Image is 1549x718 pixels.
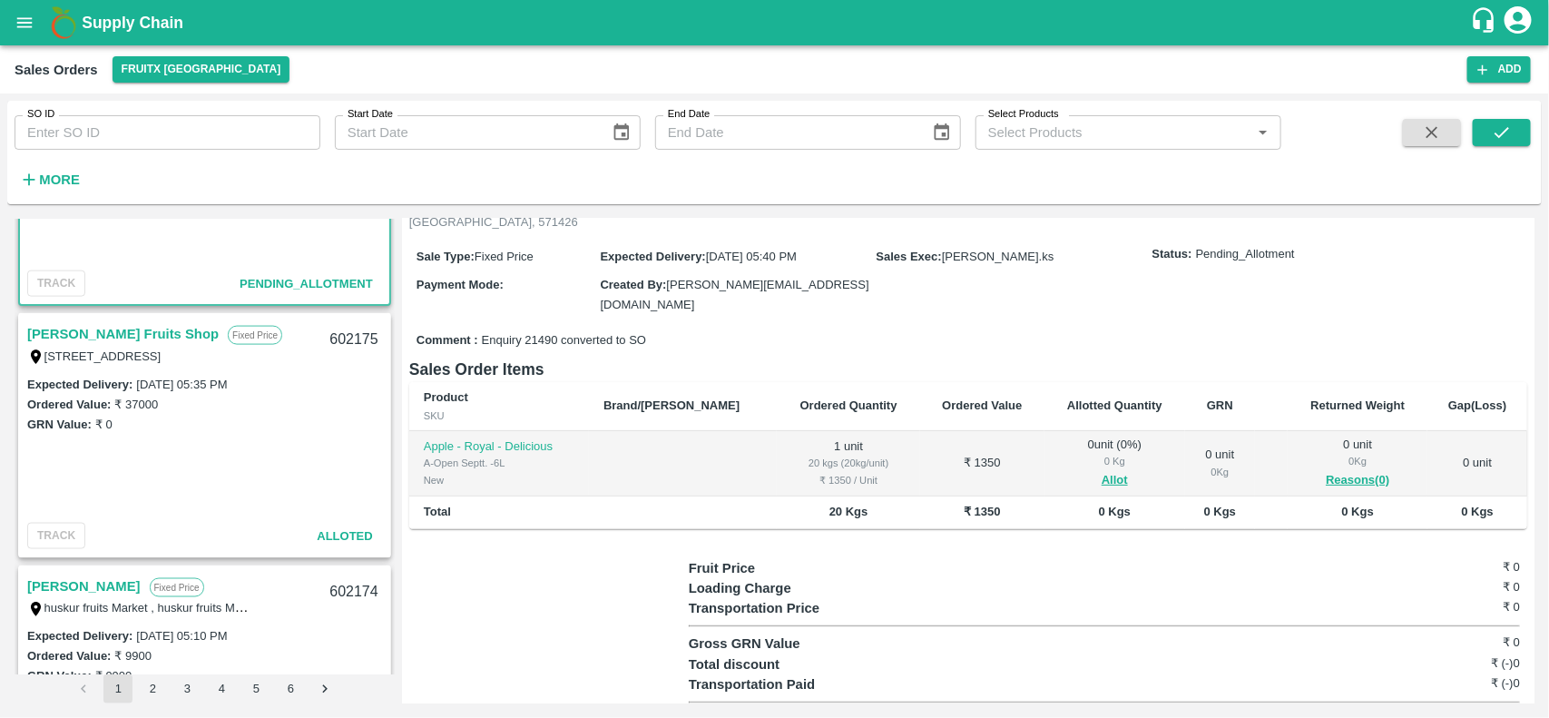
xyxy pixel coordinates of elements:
[1207,398,1233,412] b: GRN
[95,670,132,684] label: ₹ 9900
[335,115,597,150] input: Start Date
[655,115,917,150] input: End Date
[603,398,740,412] b: Brand/[PERSON_NAME]
[706,250,797,263] span: [DATE] 05:40 PM
[424,390,468,404] b: Product
[777,431,920,497] td: 1 unit
[240,277,373,290] span: Pending_Allotment
[424,408,574,424] div: SKU
[27,670,92,684] label: GRN Value:
[15,164,84,195] button: More
[310,674,339,703] button: Go to next page
[925,115,959,150] button: Choose date
[1152,246,1192,263] label: Status:
[1067,398,1162,412] b: Allotted Quantity
[1381,634,1520,652] h6: ₹ 0
[482,332,646,349] span: Enquiry 21490 converted to SO
[475,250,534,263] span: Fixed Price
[1251,121,1275,144] button: Open
[988,107,1059,122] label: Select Products
[44,601,734,615] label: huskur fruits Market , huskur fruits Market , [GEOGRAPHIC_DATA], [GEOGRAPHIC_DATA] Urban, [GEOGRA...
[424,455,574,471] div: A-Open Septt. -6L
[877,250,942,263] label: Sales Exec :
[276,674,305,703] button: Go to page 6
[207,674,236,703] button: Go to page 4
[600,278,666,291] label: Created By :
[942,398,1022,412] b: Ordered Value
[241,674,270,703] button: Go to page 5
[113,56,290,83] button: Select DC
[689,634,897,654] p: Gross GRN Value
[27,418,92,431] label: GRN Value:
[1200,447,1240,480] div: 0 unit
[689,578,897,598] p: Loading Charge
[424,505,451,518] b: Total
[39,172,80,187] strong: More
[150,578,204,597] p: Fixed Price
[604,115,639,150] button: Choose date
[1381,674,1520,693] h6: ₹ (-)0
[1196,246,1295,263] span: Pending_Allotment
[829,505,868,518] b: 20 Kgs
[348,107,393,122] label: Start Date
[319,319,388,361] div: 602175
[964,505,1001,518] b: ₹ 1350
[1381,558,1520,576] h6: ₹ 0
[600,278,868,311] span: [PERSON_NAME][EMAIL_ADDRESS][DOMAIN_NAME]
[228,326,282,345] p: Fixed Price
[4,2,45,44] button: open drawer
[1342,505,1374,518] b: 0 Kgs
[95,418,113,431] label: ₹ 0
[27,322,219,346] a: [PERSON_NAME] Fruits Shop
[417,278,504,291] label: Payment Mode :
[15,115,320,150] input: Enter SO ID
[1302,453,1413,469] div: 0 Kg
[1381,578,1520,596] h6: ₹ 0
[103,674,132,703] button: page 1
[1102,470,1128,491] button: Allot
[1470,6,1502,39] div: customer-support
[27,575,141,598] a: [PERSON_NAME]
[114,398,158,411] label: ₹ 37000
[689,598,897,618] p: Transportation Price
[319,571,388,614] div: 602174
[15,58,98,82] div: Sales Orders
[424,472,574,488] div: New
[44,349,162,363] label: [STREET_ADDRESS]
[417,250,475,263] label: Sale Type :
[317,529,372,543] span: Alloted
[1427,431,1527,497] td: 0 unit
[1099,505,1131,518] b: 0 Kgs
[942,250,1054,263] span: [PERSON_NAME].ks
[1381,654,1520,673] h6: ₹ (-)0
[27,378,132,391] label: Expected Delivery :
[1502,4,1534,42] div: account of current user
[27,650,111,664] label: Ordered Value:
[1467,56,1531,83] button: Add
[689,654,897,674] p: Total discount
[45,5,82,41] img: logo
[27,398,111,411] label: Ordered Value:
[920,431,1044,497] td: ₹ 1350
[82,14,183,32] b: Supply Chain
[409,357,1527,382] h6: Sales Order Items
[27,630,132,644] label: Expected Delivery :
[138,674,167,703] button: Go to page 2
[1310,398,1405,412] b: Returned Weight
[1381,598,1520,616] h6: ₹ 0
[1448,398,1506,412] b: Gap(Loss)
[791,455,906,471] div: 20 kgs (20kg/unit)
[172,674,201,703] button: Go to page 3
[27,107,54,122] label: SO ID
[1200,464,1240,480] div: 0 Kg
[424,438,574,456] p: Apple - Royal - Delicious
[82,10,1470,35] a: Supply Chain
[668,107,710,122] label: End Date
[791,472,906,488] div: ₹ 1350 / Unit
[66,674,342,703] nav: pagination navigation
[1462,505,1494,518] b: 0 Kgs
[114,650,152,664] label: ₹ 9900
[1302,470,1413,491] button: Reasons(0)
[417,332,478,349] label: Comment :
[1059,453,1171,469] div: 0 Kg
